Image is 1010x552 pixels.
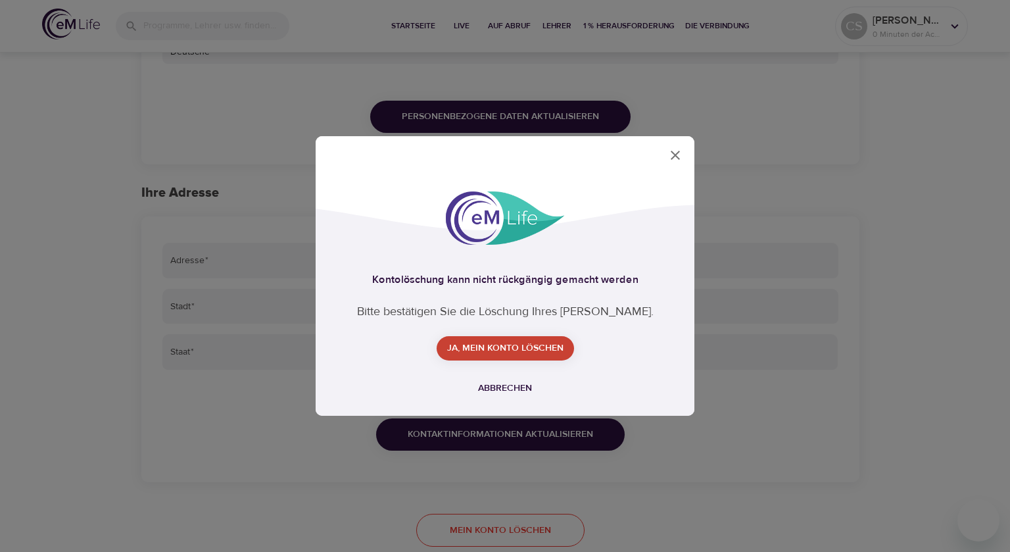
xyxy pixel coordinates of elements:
p: Bitte bestätigen Sie die Löschung Ihres [PERSON_NAME]. [342,303,668,320]
button: Abbrechen [473,376,537,401]
span: Abbrechen [478,380,532,397]
button: Ja, mein Konto löschen [437,336,574,361]
button: close [660,139,691,171]
span: Ja, mein Konto löschen [447,340,564,357]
